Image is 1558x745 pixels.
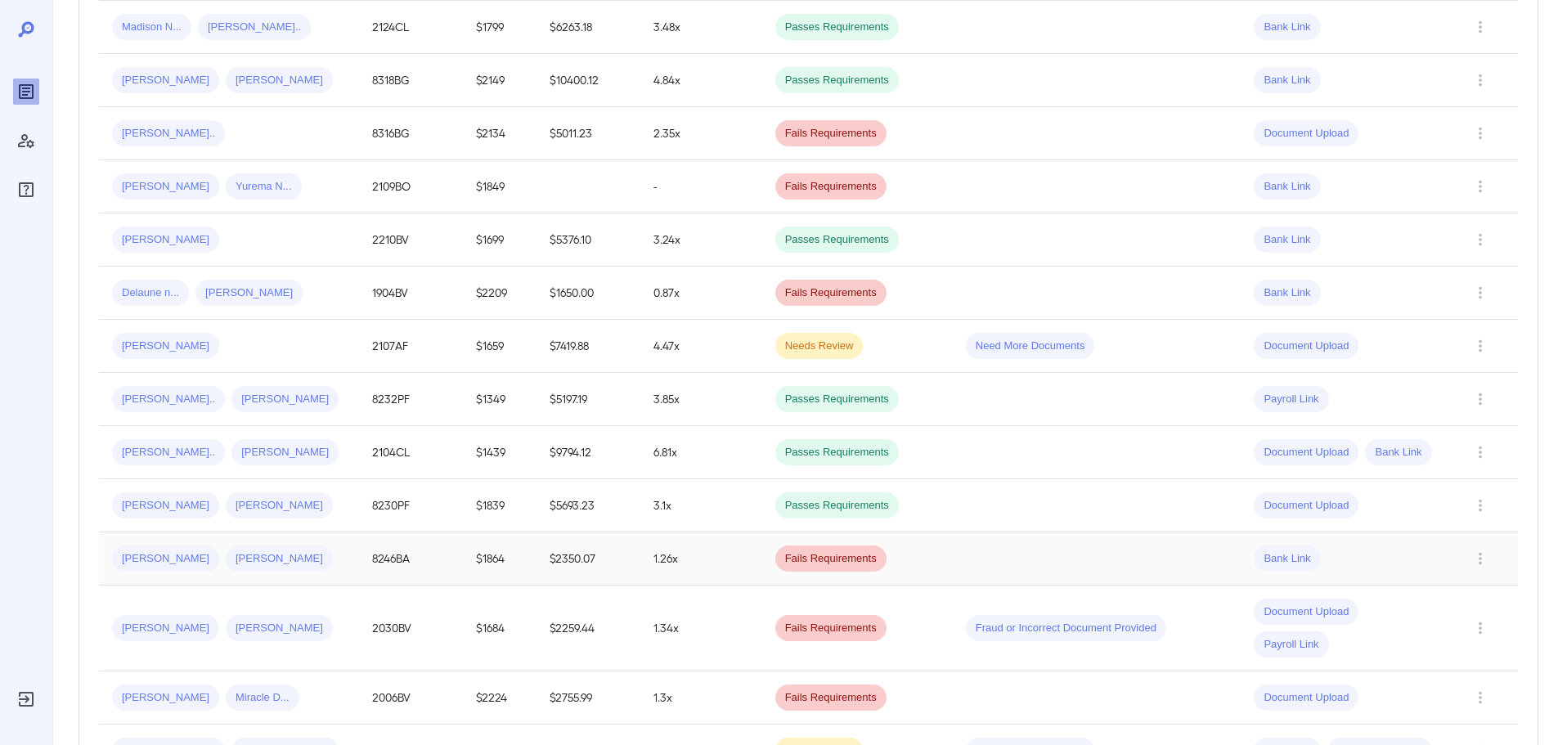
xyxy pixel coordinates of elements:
[775,232,899,248] span: Passes Requirements
[1254,126,1358,141] span: Document Upload
[1254,445,1358,460] span: Document Upload
[463,107,536,160] td: $2134
[13,79,39,105] div: Reports
[966,621,1166,636] span: Fraud or Incorrect Document Provided
[226,621,333,636] span: [PERSON_NAME]
[112,20,191,35] span: Madison N...
[775,551,887,567] span: Fails Requirements
[13,128,39,154] div: Manage Users
[112,392,225,407] span: [PERSON_NAME]..
[226,498,333,514] span: [PERSON_NAME]
[966,339,1095,354] span: Need More Documents
[640,54,762,107] td: 4.84x
[359,107,463,160] td: 8316BG
[1467,14,1493,40] button: Row Actions
[1467,492,1493,518] button: Row Actions
[640,426,762,479] td: 6.81x
[1467,439,1493,465] button: Row Actions
[359,426,463,479] td: 2104CL
[1254,179,1320,195] span: Bank Link
[359,532,463,586] td: 8246BA
[640,671,762,725] td: 1.3x
[463,671,536,725] td: $2224
[463,320,536,373] td: $1659
[1467,386,1493,412] button: Row Actions
[13,177,39,203] div: FAQ
[640,1,762,54] td: 3.48x
[775,126,887,141] span: Fails Requirements
[463,532,536,586] td: $1864
[112,179,219,195] span: [PERSON_NAME]
[640,586,762,671] td: 1.34x
[112,690,219,706] span: [PERSON_NAME]
[640,320,762,373] td: 4.47x
[463,479,536,532] td: $1839
[359,320,463,373] td: 2107AF
[359,671,463,725] td: 2006BV
[463,426,536,479] td: $1439
[13,686,39,712] div: Log Out
[463,160,536,213] td: $1849
[775,73,899,88] span: Passes Requirements
[1467,684,1493,711] button: Row Actions
[1254,392,1328,407] span: Payroll Link
[231,445,339,460] span: [PERSON_NAME]
[112,73,219,88] span: [PERSON_NAME]
[198,20,311,35] span: [PERSON_NAME]..
[463,54,536,107] td: $2149
[359,479,463,532] td: 8230PF
[1467,280,1493,306] button: Row Actions
[775,690,887,706] span: Fails Requirements
[537,107,640,160] td: $5011.23
[112,445,225,460] span: [PERSON_NAME]..
[226,179,302,195] span: Yurema N...
[1254,232,1320,248] span: Bank Link
[195,285,303,301] span: [PERSON_NAME]
[640,479,762,532] td: 3.1x
[775,621,887,636] span: Fails Requirements
[1254,339,1358,354] span: Document Upload
[1254,637,1328,653] span: Payroll Link
[359,213,463,267] td: 2210BV
[359,54,463,107] td: 8318BG
[359,586,463,671] td: 2030BV
[640,213,762,267] td: 3.24x
[112,551,219,567] span: [PERSON_NAME]
[1467,120,1493,146] button: Row Actions
[112,232,219,248] span: [PERSON_NAME]
[463,1,536,54] td: $1799
[226,73,333,88] span: [PERSON_NAME]
[537,479,640,532] td: $5693.23
[640,532,762,586] td: 1.26x
[775,20,899,35] span: Passes Requirements
[226,690,299,706] span: Miracle D...
[463,373,536,426] td: $1349
[463,586,536,671] td: $1684
[537,213,640,267] td: $5376.10
[537,267,640,320] td: $1650.00
[1467,333,1493,359] button: Row Actions
[231,392,339,407] span: [PERSON_NAME]
[359,373,463,426] td: 8232PF
[640,267,762,320] td: 0.87x
[537,671,640,725] td: $2755.99
[537,54,640,107] td: $10400.12
[1254,20,1320,35] span: Bank Link
[359,267,463,320] td: 1904BV
[537,373,640,426] td: $5197.19
[359,160,463,213] td: 2109BO
[537,320,640,373] td: $7419.88
[112,126,225,141] span: [PERSON_NAME]..
[1467,615,1493,641] button: Row Actions
[226,551,333,567] span: [PERSON_NAME]
[463,267,536,320] td: $2209
[775,285,887,301] span: Fails Requirements
[775,339,864,354] span: Needs Review
[537,426,640,479] td: $9794.12
[775,445,899,460] span: Passes Requirements
[640,160,762,213] td: -
[359,1,463,54] td: 2124CL
[112,498,219,514] span: [PERSON_NAME]
[112,621,219,636] span: [PERSON_NAME]
[775,392,899,407] span: Passes Requirements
